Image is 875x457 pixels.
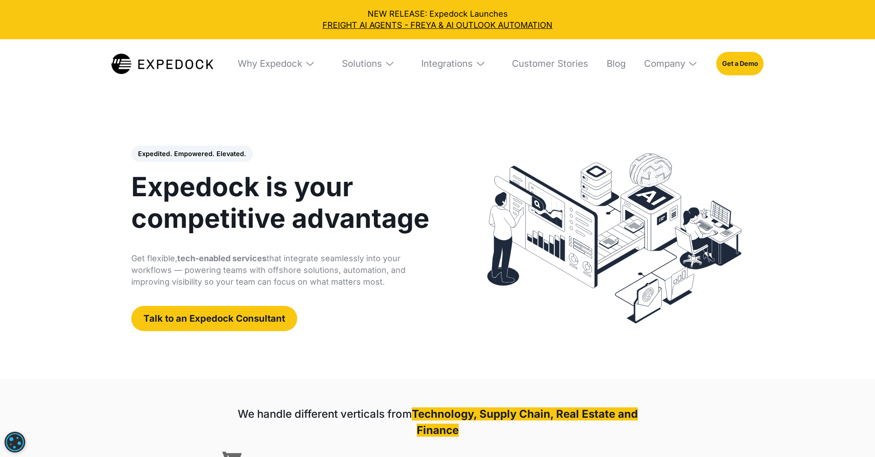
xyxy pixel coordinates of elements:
[131,171,442,235] h1: Expedock is your competitive advantage
[8,19,867,31] a: FREIGHT AI AGENTS - FREYA & AI OUTLOOK AUTOMATION
[8,8,867,31] div: NEW RELEASE: Expedock Launches
[230,39,323,88] div: Why Expedock
[599,39,626,88] a: Blog
[131,253,442,288] p: Get flexible, that integrate seamlessly into your workflows — powering teams with offshore soluti...
[636,39,706,88] div: Company
[131,306,297,332] a: Talk to an Expedock Consultant
[716,52,764,75] a: Get a Demo
[342,58,382,69] div: Solutions
[238,407,412,420] strong: We handle different verticals from
[334,39,403,88] div: Solutions
[644,58,685,69] div: Company
[413,39,494,88] div: Integrations
[412,407,638,437] strong: Technology, Supply Chain, Real Estate and Finance
[504,39,588,88] a: Customer Stories
[177,254,267,263] strong: tech-enabled services
[421,58,473,69] div: Integrations
[238,58,302,69] div: Why Expedock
